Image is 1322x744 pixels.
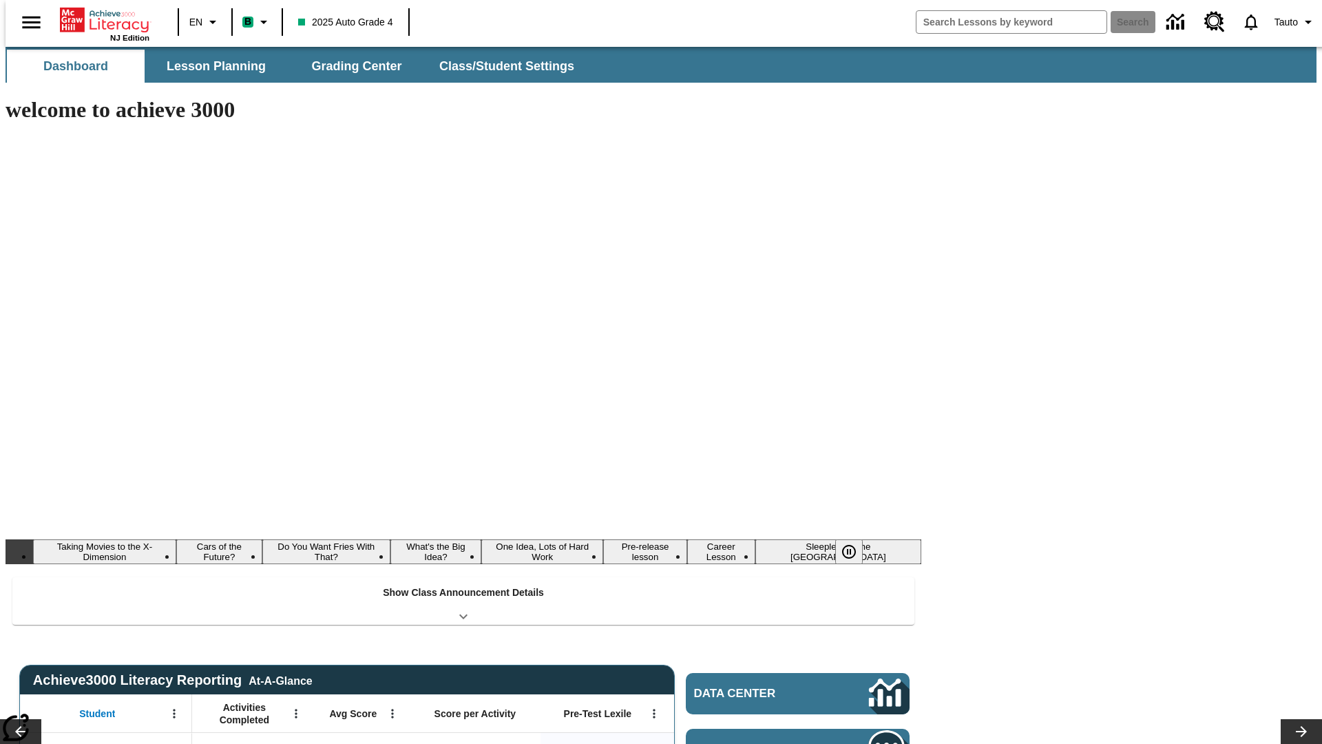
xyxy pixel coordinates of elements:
span: Tauto [1274,15,1298,30]
button: Profile/Settings [1269,10,1322,34]
a: Data Center [686,673,910,714]
div: At-A-Glance [249,672,312,688]
button: Pause [835,539,863,564]
span: Activities Completed [199,701,290,726]
div: SubNavbar [6,50,587,83]
button: Open Menu [644,703,664,724]
div: Show Class Announcement Details [12,577,914,625]
div: SubNavbar [6,47,1316,83]
span: Pre-Test Lexile [564,707,632,720]
span: B [244,13,251,30]
a: Notifications [1233,4,1269,40]
div: Home [60,5,149,42]
div: Pause [835,539,877,564]
button: Slide 1 Taking Movies to the X-Dimension [33,539,176,564]
span: Data Center [694,687,823,701]
button: Lesson Planning [147,50,285,83]
a: Data Center [1158,3,1196,41]
h1: welcome to achieve 3000 [6,97,921,123]
span: Score per Activity [434,707,516,720]
button: Slide 2 Cars of the Future? [176,539,262,564]
a: Home [60,6,149,34]
button: Grading Center [288,50,426,83]
button: Slide 8 Sleepless in the Animal Kingdom [755,539,921,564]
button: Slide 5 One Idea, Lots of Hard Work [481,539,603,564]
span: Achieve3000 Literacy Reporting [33,672,313,688]
button: Dashboard [7,50,145,83]
button: Open Menu [286,703,306,724]
button: Slide 3 Do You Want Fries With That? [262,539,390,564]
button: Language: EN, Select a language [183,10,227,34]
button: Open side menu [11,2,52,43]
button: Open Menu [382,703,403,724]
span: Student [79,707,115,720]
button: Class/Student Settings [428,50,585,83]
button: Lesson carousel, Next [1281,719,1322,744]
button: Slide 7 Career Lesson [687,539,755,564]
span: 2025 Auto Grade 4 [298,15,393,30]
button: Slide 6 Pre-release lesson [603,539,686,564]
span: Avg Score [329,707,377,720]
span: NJ Edition [110,34,149,42]
button: Slide 4 What's the Big Idea? [390,539,481,564]
span: EN [189,15,202,30]
p: Show Class Announcement Details [383,586,544,600]
button: Boost Class color is mint green. Change class color [237,10,277,34]
a: Resource Center, Will open in new tab [1196,3,1233,41]
button: Open Menu [164,703,185,724]
input: search field [916,11,1106,33]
